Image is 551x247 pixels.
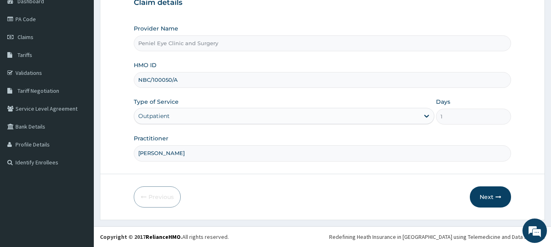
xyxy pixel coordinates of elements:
[134,24,178,33] label: Provider Name
[134,72,511,88] input: Enter HMO ID
[94,226,551,247] footer: All rights reserved.
[138,112,170,120] div: Outpatient
[134,98,179,106] label: Type of Service
[18,33,33,41] span: Claims
[18,87,59,94] span: Tariff Negotiation
[436,98,450,106] label: Days
[134,134,168,142] label: Practitioner
[100,233,182,240] strong: Copyright © 2017 .
[134,186,181,208] button: Previous
[42,46,137,56] div: Chat with us now
[134,145,511,161] input: Enter Name
[146,233,181,240] a: RelianceHMO
[15,41,33,61] img: d_794563401_company_1708531726252_794563401
[134,61,157,69] label: HMO ID
[470,186,511,208] button: Next
[329,233,545,241] div: Redefining Heath Insurance in [GEOGRAPHIC_DATA] using Telemedicine and Data Science!
[47,72,113,155] span: We're online!
[18,51,32,59] span: Tariffs
[134,4,153,24] div: Minimize live chat window
[4,162,155,191] textarea: Type your message and hit 'Enter'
